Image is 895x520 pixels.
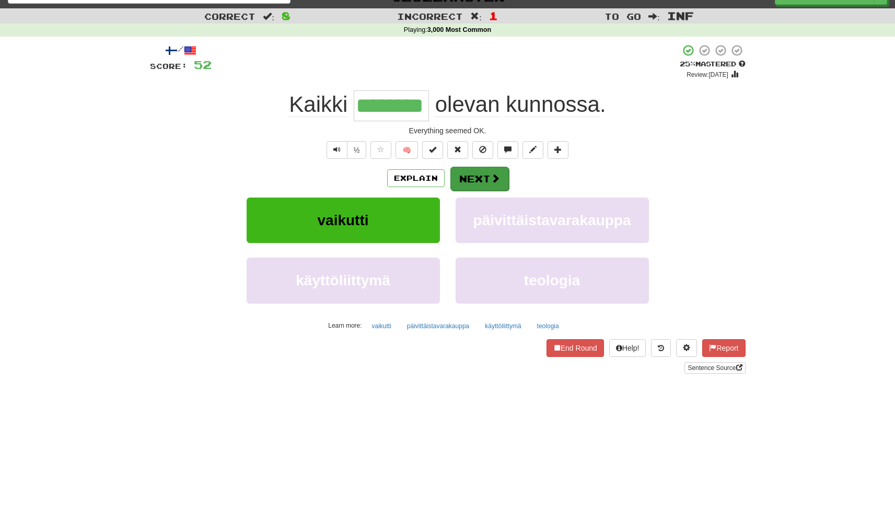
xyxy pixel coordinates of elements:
[296,272,390,288] span: käyttöliittymä
[447,141,468,159] button: Reset to 0% Mastered (alt+r)
[150,44,212,57] div: /
[687,71,728,78] small: Review: [DATE]
[456,198,649,243] button: päivittäistavarakauppa
[263,12,274,21] span: :
[247,198,440,243] button: vaikutti
[609,339,646,357] button: Help!
[324,141,367,159] div: Text-to-speech controls
[702,339,745,357] button: Report
[396,141,418,159] button: 🧠
[387,169,445,187] button: Explain
[547,339,604,357] button: End Round
[450,167,509,191] button: Next
[204,11,255,21] span: Correct
[605,11,641,21] span: To go
[435,92,500,117] span: olevan
[429,92,606,117] span: .
[366,318,397,334] button: vaikutti
[327,141,347,159] button: Play sentence audio (ctl+space)
[401,318,475,334] button: päivittäistavarakauppa
[680,60,695,68] span: 25 %
[531,318,565,334] button: teologia
[289,92,347,117] span: Kaikki
[150,62,188,71] span: Score:
[684,362,745,374] a: Sentence Source
[479,318,527,334] button: käyttöliittymä
[422,141,443,159] button: Set this sentence to 100% Mastered (alt+m)
[524,272,580,288] span: teologia
[317,212,368,228] span: vaikutti
[548,141,568,159] button: Add to collection (alt+a)
[370,141,391,159] button: Favorite sentence (alt+f)
[150,125,746,136] div: Everything seemed OK.
[347,141,367,159] button: ½
[680,60,746,69] div: Mastered
[282,9,290,22] span: 8
[194,58,212,71] span: 52
[247,258,440,303] button: käyttöliittymä
[456,258,649,303] button: teologia
[470,12,482,21] span: :
[667,9,694,22] span: Inf
[328,322,362,329] small: Learn more:
[648,12,660,21] span: :
[473,212,631,228] span: päivittäistavarakauppa
[651,339,671,357] button: Round history (alt+y)
[522,141,543,159] button: Edit sentence (alt+d)
[497,141,518,159] button: Discuss sentence (alt+u)
[506,92,600,117] span: kunnossa
[489,9,498,22] span: 1
[472,141,493,159] button: Ignore sentence (alt+i)
[427,26,491,33] strong: 3,000 Most Common
[397,11,463,21] span: Incorrect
